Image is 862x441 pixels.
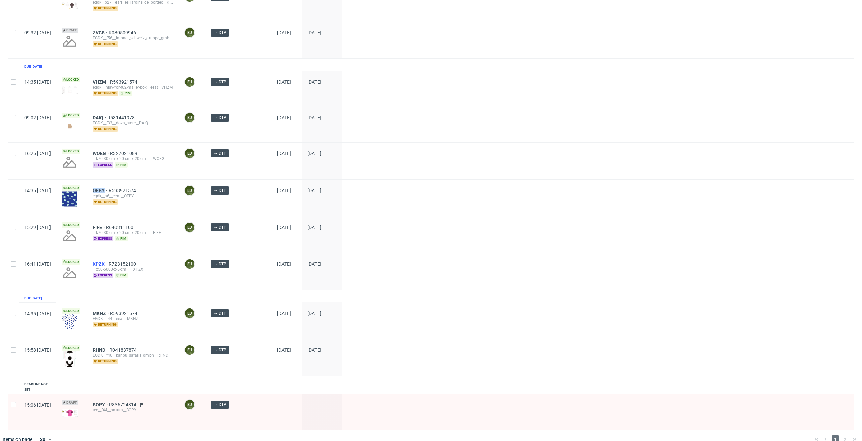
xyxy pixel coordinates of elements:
span: [DATE] [307,30,321,35]
a: DAIQ [93,115,107,120]
span: 14:35 [DATE] [24,311,51,316]
span: → DTP [213,115,226,121]
span: Locked [62,149,80,154]
span: Locked [62,259,80,265]
a: R041837874 [109,347,138,353]
div: __k70-30-cm-x-20-cm-x-20-cm____WOEG [93,156,173,161]
span: pim [115,236,128,241]
span: pim [115,273,128,278]
a: RHND [93,347,109,353]
span: [DATE] [277,79,291,85]
figcaption: EJ [185,113,194,122]
a: VHZM [93,79,110,85]
a: XPZX [93,261,109,267]
img: version_two_editor_design.png [62,409,78,417]
span: 15:06 [DATE] [24,402,51,408]
span: express [93,273,113,278]
span: returning [93,6,118,11]
figcaption: EJ [185,259,194,269]
div: egdk__a6__eeat__OFBY [93,193,173,199]
span: [DATE] [277,30,291,35]
span: → DTP [213,150,226,156]
span: [DATE] [277,261,291,267]
a: WOEG [93,151,110,156]
img: version_two_editor_design.png [62,314,78,330]
span: → DTP [213,224,226,230]
span: [DATE] [307,151,321,156]
a: R593921574 [109,188,137,193]
img: data [62,351,78,367]
span: 16:25 [DATE] [24,151,51,156]
img: no_design.png [62,228,78,244]
span: → DTP [213,261,226,267]
figcaption: EJ [185,77,194,87]
figcaption: EJ [185,28,194,37]
span: 14:35 [DATE] [24,79,51,85]
div: __x50-6000-x-5-cm____XPZX [93,267,173,272]
a: R836724814 [109,402,138,407]
div: Deadline not set [24,382,51,392]
span: [DATE] [307,188,321,193]
span: Draft [62,28,78,33]
span: [DATE] [277,151,291,156]
span: R593921574 [110,79,139,85]
span: → DTP [213,347,226,353]
figcaption: EJ [185,345,194,355]
span: [DATE] [307,225,321,230]
img: no_design.png [62,154,78,170]
div: tec__f44__natura__BOPY [93,407,173,413]
div: EGDK__f33__doza_store__DAIQ [93,120,173,126]
span: [DATE] [277,225,291,230]
span: returning [93,359,118,364]
span: [DATE] [307,115,321,120]
span: → DTP [213,402,226,408]
div: __k70-30-cm-x-20-cm-x-20-cm____FIFE [93,230,173,235]
span: Draft [62,400,78,405]
img: no_design.png [62,33,78,49]
span: → DTP [213,30,226,36]
a: ZVCB [93,30,109,35]
span: pim [115,162,128,168]
a: R080509946 [109,30,137,35]
img: version_two_editor_design.png [62,86,78,95]
div: EGDK__f56__impact_schweiz_gruppe_gmbh__ZVCB [93,35,173,41]
span: Locked [62,345,80,351]
img: no_design.png [62,265,78,281]
div: EGDK__f46__karibu_safaris_gmbh__RHND [93,353,173,358]
span: returning [93,126,118,132]
span: 14:35 [DATE] [24,188,51,193]
figcaption: EJ [185,149,194,158]
div: EGDK__f44__eeat__MKNZ [93,316,173,321]
span: pim [119,91,132,96]
span: [DATE] [277,311,291,316]
a: R723152100 [109,261,137,267]
span: express [93,236,113,241]
span: Locked [62,77,80,82]
span: Locked [62,113,80,118]
a: BOPY [93,402,109,407]
a: R640311100 [106,225,135,230]
span: 15:29 [DATE] [24,225,51,230]
span: [DATE] [307,347,321,353]
span: MKNZ [93,311,110,316]
a: R593921574 [110,311,139,316]
span: → DTP [213,79,226,85]
a: R531441978 [107,115,136,120]
span: [DATE] [277,115,291,120]
div: Due [DATE] [24,64,42,69]
span: OFBY [93,188,109,193]
a: FIFE [93,225,106,230]
span: Locked [62,185,80,191]
span: [DATE] [277,188,291,193]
